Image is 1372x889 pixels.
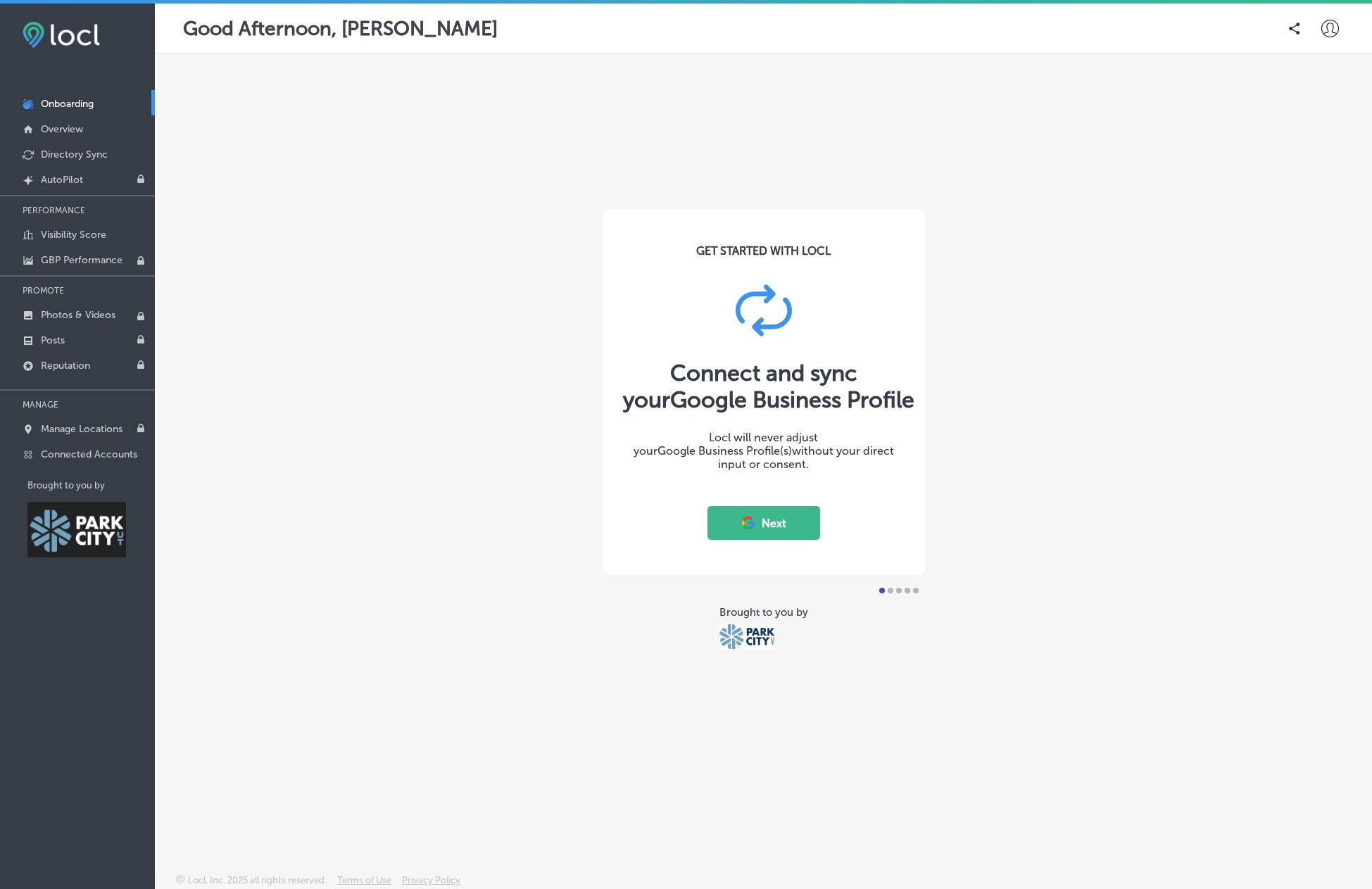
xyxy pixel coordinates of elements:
[623,360,905,413] div: Connect and sync your
[41,174,83,186] p: AutoPilot
[41,334,65,346] p: Posts
[27,480,155,491] p: Brought to you by
[719,624,775,649] img: Park City
[623,431,905,471] div: Locl will never adjust your without your direct input or consent.
[41,123,83,135] p: Overview
[41,309,115,321] p: Photos & Videos
[696,244,831,258] div: GET STARTED WITH LOCL
[41,448,137,460] p: Connected Accounts
[41,254,122,266] p: GBP Performance
[188,875,327,885] p: Locl, Inc. 2025 all rights reserved.
[41,98,94,110] p: Onboarding
[183,17,498,40] p: Good Afternoon, [PERSON_NAME]
[41,423,122,435] p: Manage Locations
[23,22,100,48] img: fda3e92497d09a02dc62c9cd864e3231.png
[41,229,106,241] p: Visibility Score
[670,386,914,413] span: Google Business Profile
[41,149,108,160] p: Directory Sync
[719,606,808,619] div: Brought to you by
[27,502,126,557] img: Park City
[707,506,820,540] button: Next
[41,360,90,372] p: Reputation
[657,444,792,458] span: Google Business Profile(s)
